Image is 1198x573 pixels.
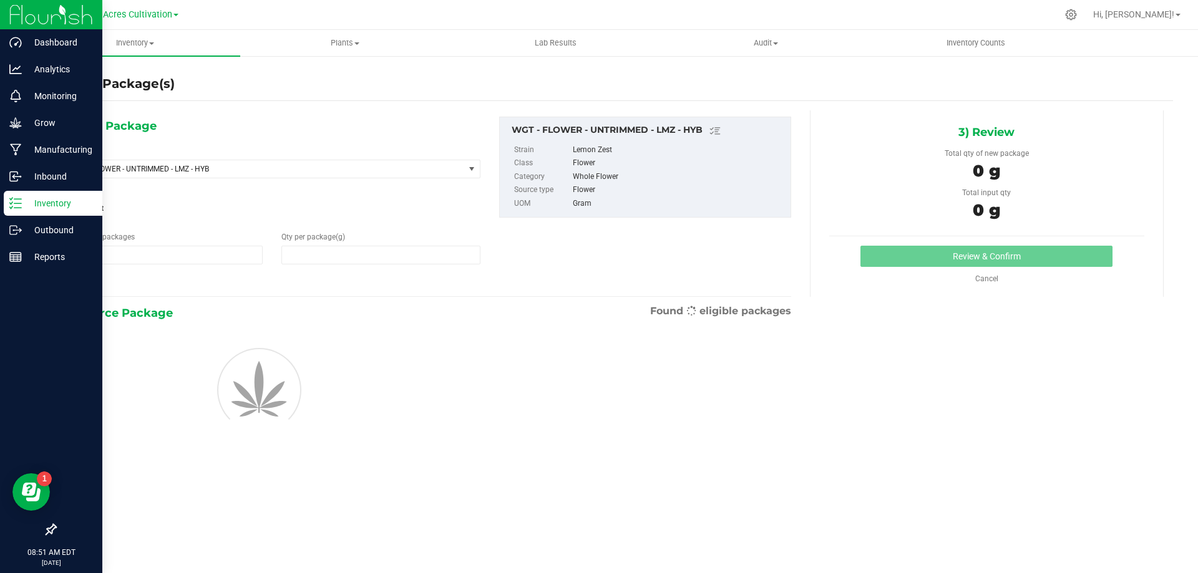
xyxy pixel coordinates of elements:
[22,89,97,104] p: Monitoring
[958,123,1015,142] span: 3) Review
[9,143,22,156] inline-svg: Manufacturing
[6,547,97,558] p: 08:51 AM EDT
[9,90,22,102] inline-svg: Monitoring
[281,233,345,241] span: Qty per package
[22,223,97,238] p: Outbound
[9,117,22,129] inline-svg: Grow
[12,473,50,511] iframe: Resource center
[962,188,1011,197] span: Total input qty
[514,197,570,211] label: UOM
[573,143,784,157] div: Lemon Zest
[64,199,480,218] span: Lemon Zest
[22,115,97,130] p: Grow
[282,246,479,264] input: 0
[973,161,1000,181] span: 0 g
[573,170,784,184] div: Whole Flower
[22,196,97,211] p: Inventory
[9,224,22,236] inline-svg: Outbound
[30,30,240,56] a: Inventory
[512,123,784,138] div: WGT - FLOWER - UNTRIMMED - LMZ - HYB
[22,142,97,157] p: Manufacturing
[30,37,240,49] span: Inventory
[9,63,22,75] inline-svg: Analytics
[514,156,570,170] label: Class
[973,200,1000,220] span: 0 g
[450,30,661,56] a: Lab Results
[945,149,1029,158] span: Total qty of new package
[336,233,345,241] span: (g)
[37,471,52,486] iframe: Resource center unread badge
[518,37,593,49] span: Lab Results
[860,246,1113,267] button: Review & Confirm
[241,37,450,49] span: Plants
[573,156,784,170] div: Flower
[514,143,570,157] label: Strain
[22,35,97,50] p: Dashboard
[464,160,480,178] span: select
[871,30,1081,56] a: Inventory Counts
[6,558,97,567] p: [DATE]
[930,37,1022,49] span: Inventory Counts
[1093,9,1174,19] span: Hi, [PERSON_NAME]!
[70,165,444,173] span: WGT - FLOWER - UNTRIMMED - LMZ - HYB
[22,169,97,184] p: Inbound
[9,251,22,263] inline-svg: Reports
[661,37,870,49] span: Audit
[650,304,791,319] span: Found eligible packages
[22,62,97,77] p: Analytics
[573,183,784,197] div: Flower
[65,246,262,264] input: 1
[975,274,998,283] a: Cancel
[9,36,22,49] inline-svg: Dashboard
[22,249,97,264] p: Reports
[64,304,173,322] span: 2) Source Package
[514,170,570,184] label: Category
[55,75,175,93] h4: Create Package(s)
[240,30,450,56] a: Plants
[514,183,570,197] label: Source type
[1063,9,1079,21] div: Manage settings
[76,9,172,20] span: Green Acres Cultivation
[64,117,157,135] span: 1) New Package
[9,197,22,209] inline-svg: Inventory
[573,197,784,211] div: Gram
[9,170,22,183] inline-svg: Inbound
[661,30,871,56] a: Audit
